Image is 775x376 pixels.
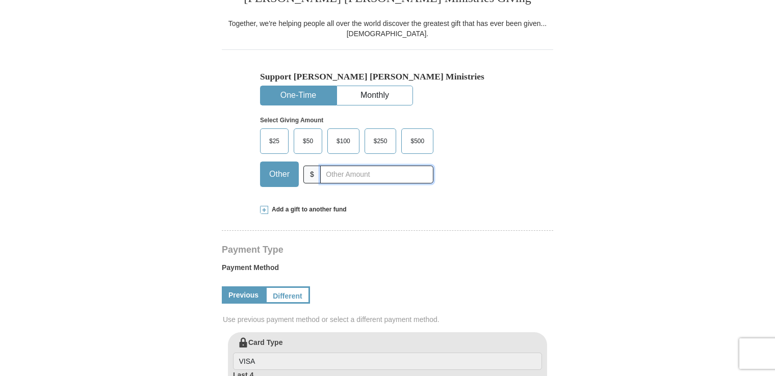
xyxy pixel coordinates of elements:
[222,18,553,39] div: Together, we're helping people all over the world discover the greatest gift that has ever been g...
[223,314,554,325] span: Use previous payment method or select a different payment method.
[260,117,323,124] strong: Select Giving Amount
[369,133,393,149] span: $250
[268,205,347,214] span: Add a gift to another fund
[222,286,265,304] a: Previous
[233,353,542,370] input: Card Type
[298,133,318,149] span: $50
[303,166,321,183] span: $
[222,246,553,254] h4: Payment Type
[337,86,412,105] button: Monthly
[320,166,433,183] input: Other Amount
[331,133,355,149] span: $100
[264,133,285,149] span: $25
[222,262,553,278] label: Payment Method
[265,286,310,304] a: Different
[233,337,542,370] label: Card Type
[261,86,336,105] button: One-Time
[264,167,295,182] span: Other
[260,71,515,82] h5: Support [PERSON_NAME] [PERSON_NAME] Ministries
[405,133,429,149] span: $500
